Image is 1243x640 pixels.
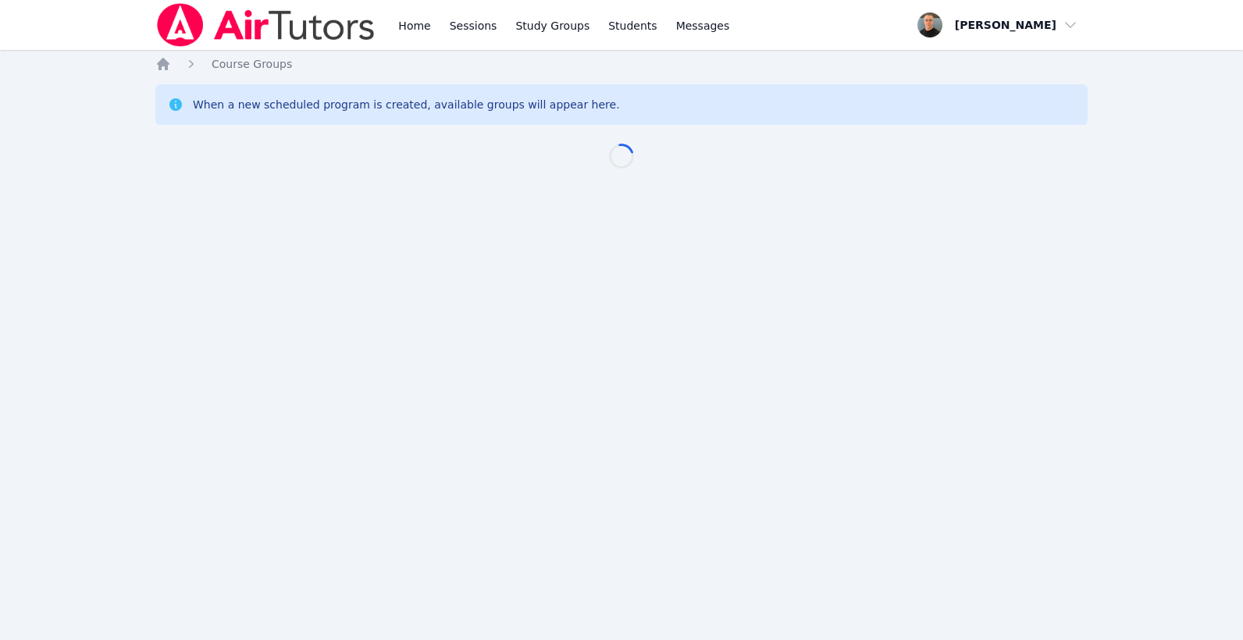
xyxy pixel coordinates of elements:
nav: Breadcrumb [155,56,1088,72]
span: Messages [676,18,730,34]
img: Air Tutors [155,3,376,47]
a: Course Groups [212,56,292,72]
span: Course Groups [212,58,292,70]
div: When a new scheduled program is created, available groups will appear here. [193,97,620,112]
